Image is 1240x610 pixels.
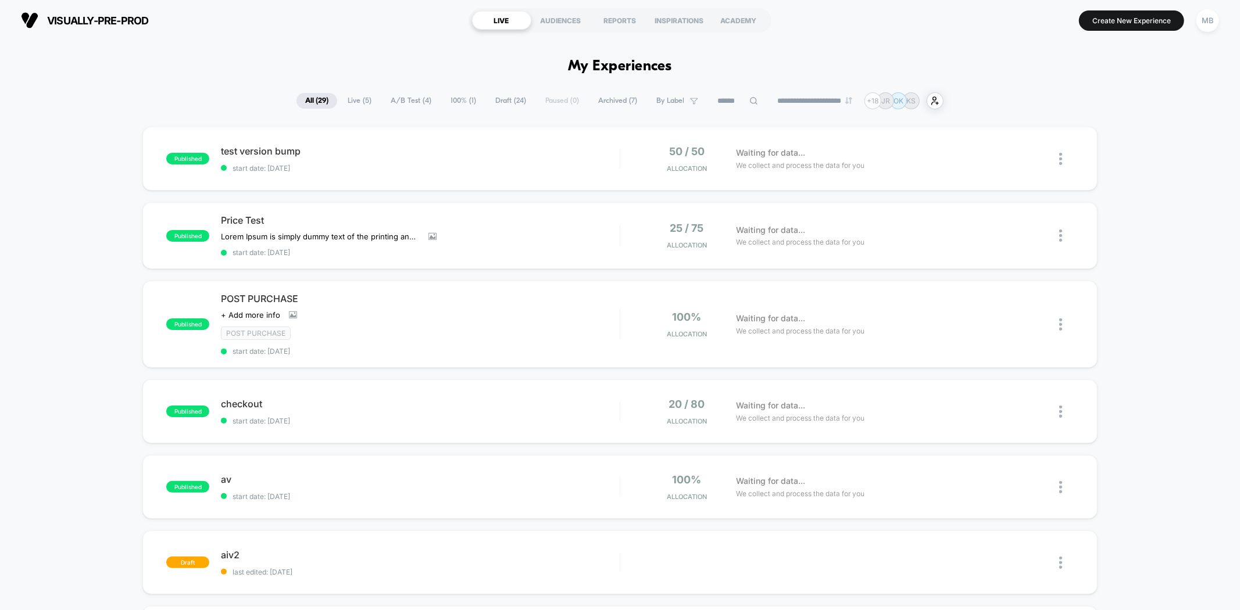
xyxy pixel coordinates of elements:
[1059,557,1062,569] img: close
[736,325,864,336] span: We collect and process the data for you
[736,236,864,247] span: We collect and process the data for you
[589,93,646,109] span: Archived ( 7 )
[736,488,864,499] span: We collect and process the data for you
[21,12,38,29] img: Visually logo
[907,96,916,105] p: KS
[1059,318,1062,331] img: close
[881,96,890,105] p: JR
[736,146,805,159] span: Waiting for data...
[221,492,619,501] span: start date: [DATE]
[47,15,149,27] span: visually-pre-prod
[736,312,805,325] span: Waiting for data...
[221,549,619,561] span: aiv2
[736,475,805,487] span: Waiting for data...
[709,11,769,30] div: ACADEMY
[221,164,619,173] span: start date: [DATE]
[1059,229,1062,242] img: close
[669,398,705,410] span: 20 / 80
[166,318,209,330] span: published
[736,412,864,424] span: We collect and process the data for you
[221,398,619,410] span: checkout
[1059,153,1062,165] img: close
[1059,406,1062,418] img: close
[221,214,619,226] span: Price Test
[736,160,864,171] span: We collect and process the data for you
[166,481,209,493] span: published
[568,58,672,75] h1: My Experiences
[166,153,209,164] span: published
[864,92,881,109] div: + 18
[1193,9,1223,33] button: MB
[221,417,619,425] span: start date: [DATE]
[736,224,805,236] span: Waiting for data...
[221,232,420,241] span: Lorem Ipsum is simply dummy text of the printing and typesetting industry. Lorem Ipsum has been t...
[667,330,707,338] span: Allocation
[472,11,531,30] div: LIVE
[221,293,619,304] span: POST PURCHASE
[221,347,619,356] span: start date: [DATE]
[221,326,291,340] span: Post Purchase
[1196,9,1219,32] div: MB
[736,399,805,412] span: Waiting for data...
[667,241,707,249] span: Allocation
[673,311,702,323] span: 100%
[669,145,705,157] span: 50 / 50
[487,93,535,109] span: Draft ( 24 )
[650,11,709,30] div: INSPIRATIONS
[1059,481,1062,493] img: close
[166,230,209,242] span: published
[166,406,209,417] span: published
[894,96,903,105] p: OK
[339,93,380,109] span: Live ( 5 )
[221,473,619,485] span: av
[221,248,619,257] span: start date: [DATE]
[442,93,485,109] span: 100% ( 1 )
[382,93,440,109] span: A/B Test ( 4 )
[221,145,619,157] span: test version bump
[531,11,591,30] div: AUDIENCES
[17,11,152,30] button: visually-pre-prod
[667,417,707,425] span: Allocation
[667,493,707,501] span: Allocation
[296,93,337,109] span: All ( 29 )
[591,11,650,30] div: REPORTS
[221,310,280,320] span: + Add more info
[656,96,684,105] span: By Label
[667,164,707,173] span: Allocation
[221,568,619,576] span: last edited: [DATE]
[1079,10,1184,31] button: Create New Experience
[673,473,702,486] span: 100%
[845,97,852,104] img: end
[166,557,209,568] span: draft
[670,222,704,234] span: 25 / 75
